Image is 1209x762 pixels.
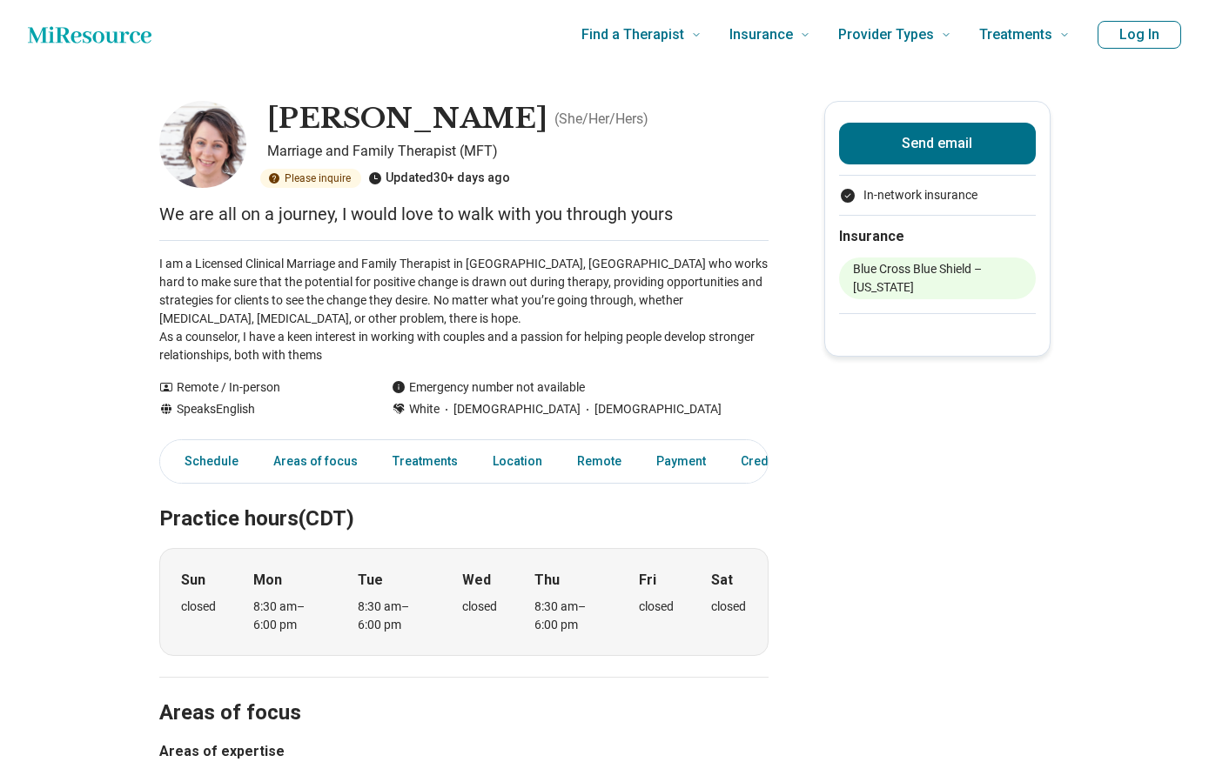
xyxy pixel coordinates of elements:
span: [DEMOGRAPHIC_DATA] [581,400,722,418]
div: closed [181,598,216,616]
img: Emma Ward, Marriage and Family Therapist (MFT) [159,101,246,188]
li: In-network insurance [839,186,1036,204]
a: Schedule [164,444,249,479]
div: When does the program meet? [159,548,769,656]
a: Location [482,444,553,479]
div: Remote / In-person [159,378,357,397]
a: Areas of focus [263,444,368,479]
p: ( She/Her/Hers ) [554,109,648,130]
div: closed [462,598,497,616]
p: Marriage and Family Therapist (MFT) [267,141,769,162]
h2: Insurance [839,226,1036,247]
a: Payment [646,444,716,479]
div: Speaks English [159,400,357,418]
button: Send email [839,123,1036,164]
span: [DEMOGRAPHIC_DATA] [440,400,581,418]
h1: [PERSON_NAME] [267,101,547,137]
div: 8:30 am – 6:00 pm [253,598,320,634]
h2: Areas of focus [159,657,769,728]
a: Remote [567,444,632,479]
p: We are all on a journey, I would love to walk with you through yours [159,202,769,226]
span: Treatments [979,23,1052,47]
div: 8:30 am – 6:00 pm [358,598,425,634]
ul: Payment options [839,186,1036,204]
div: 8:30 am – 6:00 pm [534,598,601,634]
span: Insurance [729,23,793,47]
strong: Sun [181,570,205,591]
strong: Mon [253,570,282,591]
h2: Practice hours (CDT) [159,463,769,534]
li: Blue Cross Blue Shield – [US_STATE] [839,257,1036,299]
div: Emergency number not available [392,378,585,397]
div: closed [639,598,674,616]
a: Home page [28,17,151,52]
strong: Fri [639,570,656,591]
strong: Tue [358,570,383,591]
a: Treatments [382,444,468,479]
strong: Thu [534,570,560,591]
button: Log In [1098,21,1181,49]
div: closed [711,598,746,616]
h3: Areas of expertise [159,741,769,762]
strong: Wed [462,570,491,591]
span: Provider Types [838,23,934,47]
p: I am a Licensed Clinical Marriage and Family Therapist in [GEOGRAPHIC_DATA], [GEOGRAPHIC_DATA] wh... [159,255,769,364]
div: Please inquire [260,169,361,188]
strong: Sat [711,570,733,591]
span: White [409,400,440,418]
div: Updated 30+ days ago [368,169,510,188]
span: Find a Therapist [581,23,684,47]
a: Credentials [730,444,817,479]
